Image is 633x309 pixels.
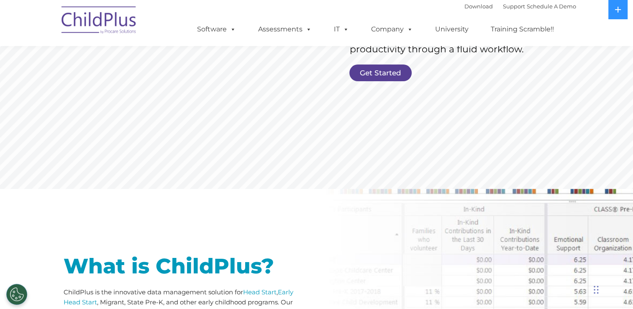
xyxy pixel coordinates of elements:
a: Training Scramble!! [482,21,562,38]
a: Software [189,21,244,38]
a: Download [464,3,493,10]
a: Schedule A Demo [527,3,576,10]
h1: What is ChildPlus? [64,256,310,277]
a: IT [325,21,357,38]
a: Assessments [250,21,320,38]
a: Get Started [349,64,412,81]
img: ChildPlus by Procare Solutions [57,0,141,42]
div: Drag [594,277,599,302]
button: Cookies Settings [6,284,27,305]
a: Support [503,3,525,10]
iframe: Chat Widget [497,219,633,309]
a: Head Start [243,288,277,296]
a: University [427,21,477,38]
a: Early Head Start [64,288,293,306]
font: | [464,3,576,10]
a: Company [363,21,421,38]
